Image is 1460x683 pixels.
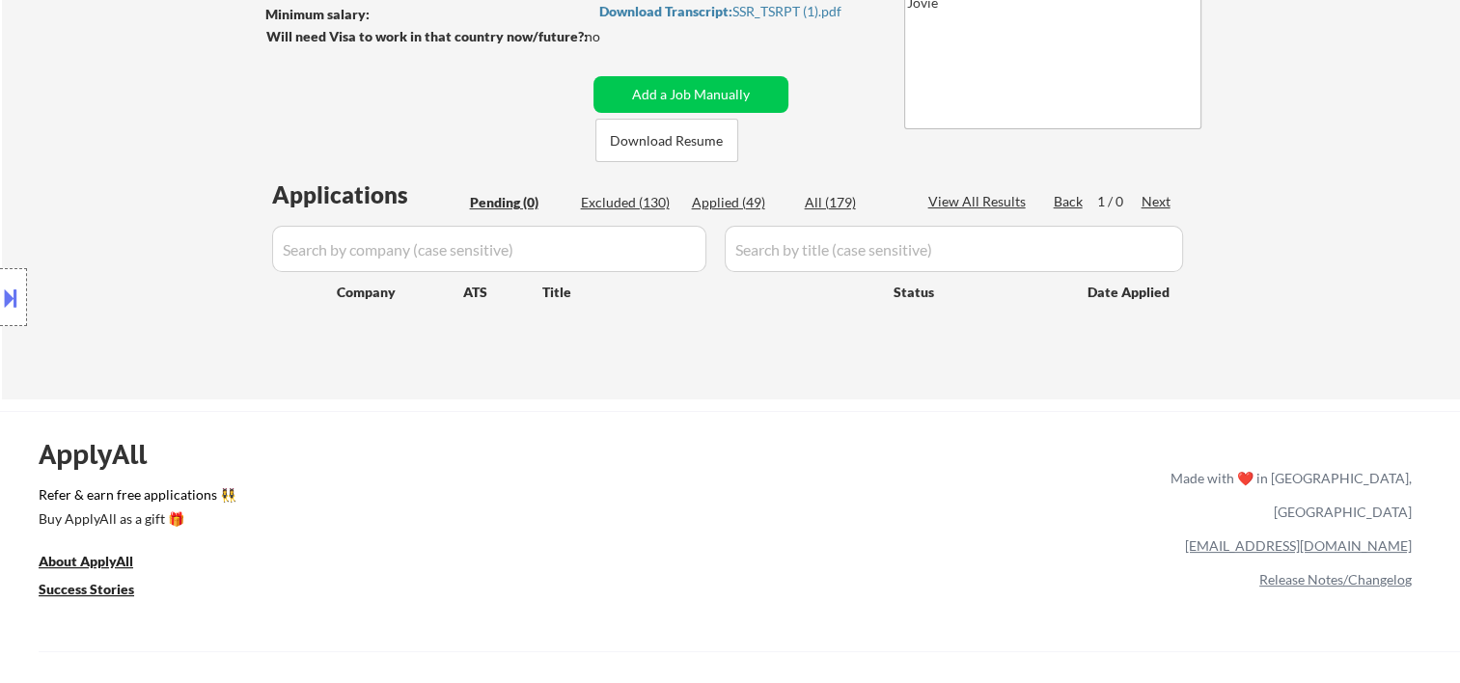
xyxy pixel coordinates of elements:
[581,193,677,212] div: Excluded (130)
[593,76,788,113] button: Add a Job Manually
[692,193,788,212] div: Applied (49)
[1054,192,1085,211] div: Back
[585,27,640,46] div: no
[1163,461,1412,529] div: Made with ❤️ in [GEOGRAPHIC_DATA], [GEOGRAPHIC_DATA]
[470,193,566,212] div: Pending (0)
[265,6,370,22] strong: Minimum salary:
[542,283,875,302] div: Title
[599,3,732,19] strong: Download Transcript:
[1185,537,1412,554] a: [EMAIL_ADDRESS][DOMAIN_NAME]
[1097,192,1142,211] div: 1 / 0
[39,488,767,508] a: Refer & earn free applications 👯‍♀️
[1088,283,1172,302] div: Date Applied
[1142,192,1172,211] div: Next
[39,579,160,603] a: Success Stories
[928,192,1032,211] div: View All Results
[39,551,160,575] a: About ApplyAll
[725,226,1183,272] input: Search by title (case sensitive)
[39,581,134,597] u: Success Stories
[599,4,868,23] a: Download Transcript:SSR_TSRPT (1).pdf
[337,283,463,302] div: Company
[463,283,542,302] div: ATS
[266,28,588,44] strong: Will need Visa to work in that country now/future?:
[272,183,463,206] div: Applications
[599,5,868,18] div: SSR_TSRPT (1).pdf
[1259,571,1412,587] a: Release Notes/Changelog
[39,553,133,569] u: About ApplyAll
[595,119,738,162] button: Download Resume
[805,193,901,212] div: All (179)
[894,274,1060,309] div: Status
[272,226,706,272] input: Search by company (case sensitive)
[39,508,232,533] a: Buy ApplyAll as a gift 🎁
[39,512,232,526] div: Buy ApplyAll as a gift 🎁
